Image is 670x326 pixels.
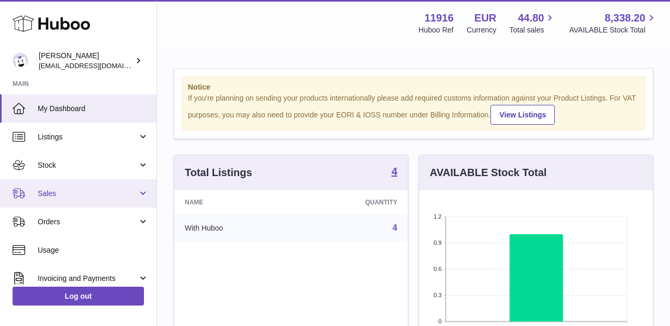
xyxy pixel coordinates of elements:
[490,105,555,125] a: View Listings
[38,189,138,199] span: Sales
[433,213,441,220] text: 1.2
[13,53,28,69] img: info@bananaleafsupplements.com
[38,132,138,142] span: Listings
[38,245,149,255] span: Usage
[188,82,639,92] strong: Notice
[39,61,154,70] span: [EMAIL_ADDRESS][DOMAIN_NAME]
[174,190,297,214] th: Name
[474,11,496,25] strong: EUR
[430,166,546,180] h3: AVAILABLE Stock Total
[38,160,138,170] span: Stock
[467,25,497,35] div: Currency
[569,25,657,35] span: AVAILABLE Stock Total
[433,266,441,272] text: 0.6
[392,166,397,179] a: 4
[297,190,408,214] th: Quantity
[433,240,441,246] text: 0.9
[38,274,138,284] span: Invoicing and Payments
[185,166,252,180] h3: Total Listings
[605,11,645,25] span: 8,338.20
[518,11,544,25] span: 44.80
[569,11,657,35] a: 8,338.20 AVAILABLE Stock Total
[419,25,454,35] div: Huboo Ref
[38,104,149,114] span: My Dashboard
[188,93,639,125] div: If you're planning on sending your products internationally please add required customs informati...
[509,11,556,35] a: 44.80 Total sales
[393,223,397,232] a: 4
[38,217,138,227] span: Orders
[174,214,297,242] td: With Huboo
[13,287,144,306] a: Log out
[39,51,133,71] div: [PERSON_NAME]
[433,292,441,298] text: 0.3
[509,25,556,35] span: Total sales
[392,166,397,177] strong: 4
[438,318,441,324] text: 0
[425,11,454,25] strong: 11916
